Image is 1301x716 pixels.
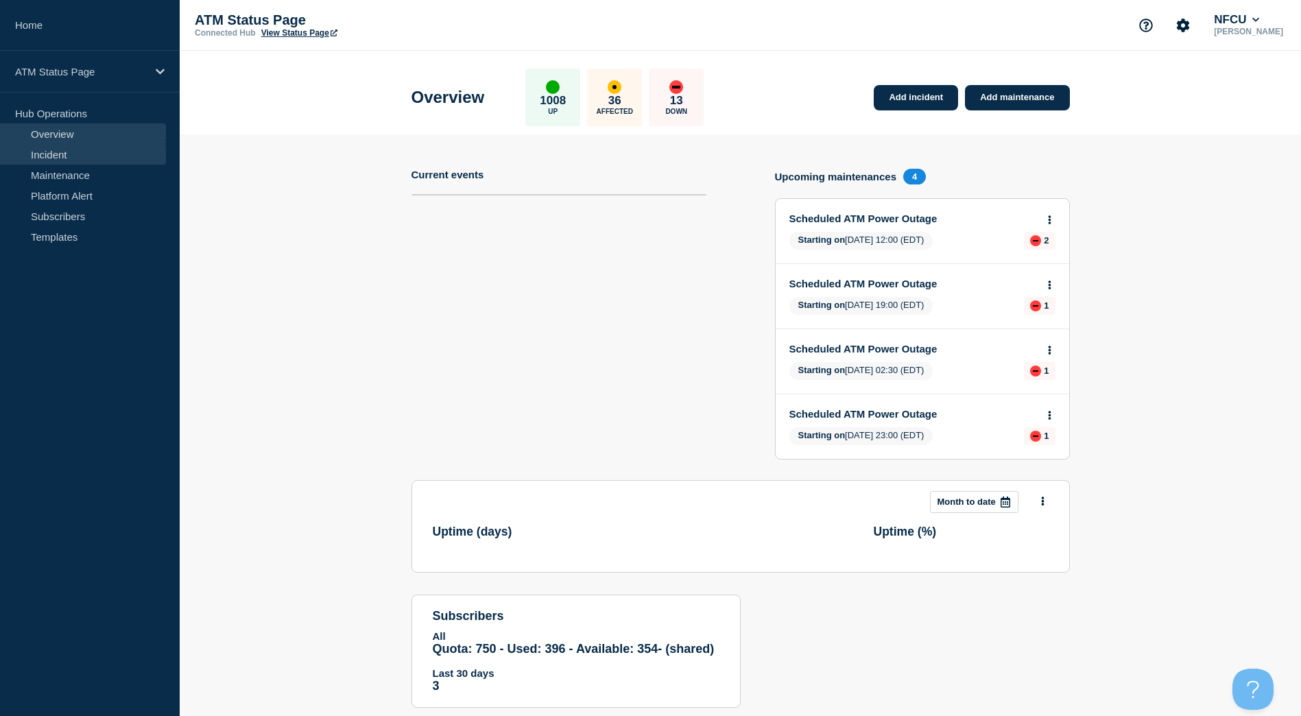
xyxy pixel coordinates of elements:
h4: Upcoming maintenances [775,171,897,182]
p: 1 [1044,300,1049,311]
span: [DATE] 19:00 (EDT) [789,297,933,315]
a: Add incident [874,85,958,110]
p: 13 [670,94,683,108]
p: ATM Status Page [15,66,147,77]
button: Support [1132,11,1160,40]
a: Scheduled ATM Power Outage [789,343,1037,355]
p: Affected [597,108,633,115]
p: 1 [1044,366,1049,376]
p: 1008 [540,94,566,108]
span: [DATE] 12:00 (EDT) [789,232,933,250]
p: ATM Status Page [195,12,469,28]
h4: Current events [411,169,484,180]
p: 36 [608,94,621,108]
h4: subscribers [433,609,719,623]
p: [PERSON_NAME] [1211,27,1286,36]
a: Scheduled ATM Power Outage [789,278,1037,289]
a: View Status Page [261,28,337,38]
div: down [1030,366,1041,377]
span: Starting on [798,300,846,310]
button: Month to date [930,491,1018,513]
span: Starting on [798,365,846,375]
button: NFCU [1211,13,1262,27]
p: All [433,630,719,642]
span: Quota: 750 - Used: 396 - Available: 354 - (shared) [433,642,715,656]
p: Connected Hub [195,28,256,38]
p: 1 [1044,431,1049,441]
p: Down [665,108,687,115]
div: down [1030,300,1041,311]
span: 4 [903,169,926,184]
div: affected [608,80,621,94]
p: Month to date [938,497,996,507]
span: [DATE] 23:00 (EDT) [789,427,933,445]
a: Scheduled ATM Power Outage [789,408,1037,420]
p: 3 [433,679,719,693]
p: 2 [1044,235,1049,246]
button: Account settings [1169,11,1197,40]
span: [DATE] 02:30 (EDT) [789,362,933,380]
span: Starting on [798,430,846,440]
div: up [546,80,560,94]
a: Add maintenance [965,85,1069,110]
p: Last 30 days [433,667,719,679]
a: Scheduled ATM Power Outage [789,213,1037,224]
p: Up [548,108,558,115]
div: down [1030,235,1041,246]
iframe: Help Scout Beacon - Open [1232,669,1274,710]
h3: Uptime ( % ) [874,525,1049,539]
span: Starting on [798,235,846,245]
div: down [1030,431,1041,442]
div: down [669,80,683,94]
h1: Overview [411,88,485,107]
h3: Uptime ( days ) [433,525,608,539]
